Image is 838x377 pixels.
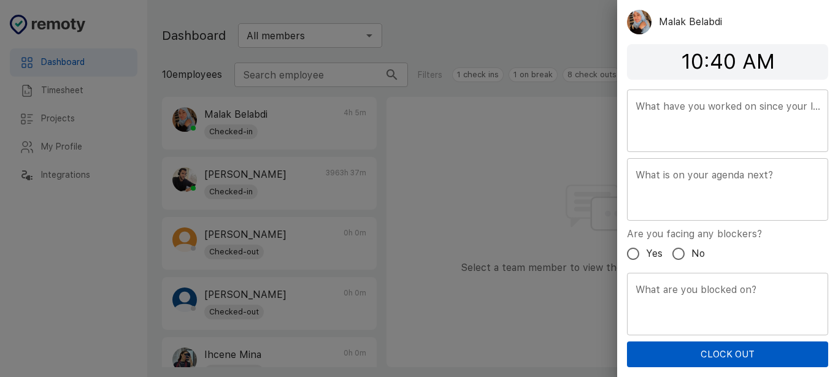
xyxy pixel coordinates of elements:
[691,246,705,261] span: No
[627,49,828,75] h4: 10:40 AM
[659,15,722,29] p: Malak Belabdi
[646,246,663,261] span: Yes
[627,227,762,241] label: Are you facing any blockers?
[627,341,828,367] button: Clock Out
[627,10,652,34] img: 7142927655937_674fb81d866afa1832cf_512.jpg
